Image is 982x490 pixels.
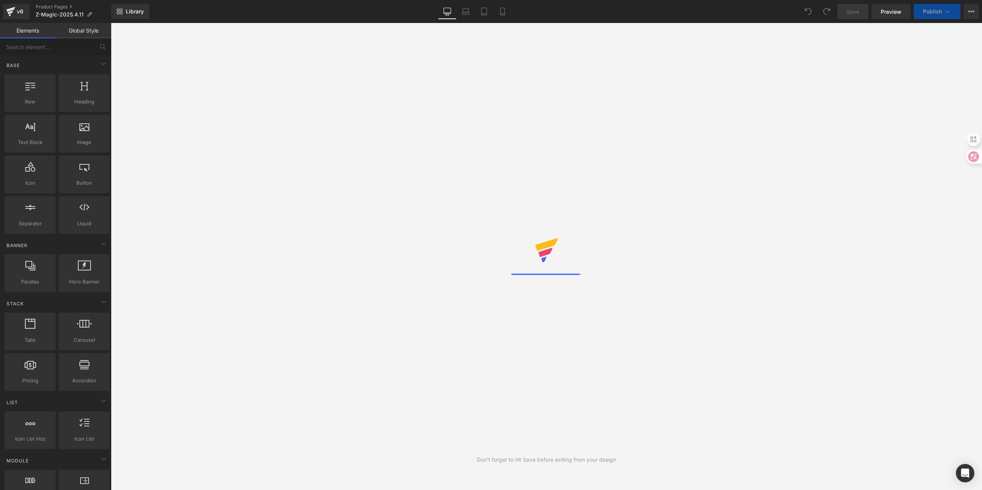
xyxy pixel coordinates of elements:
[6,62,21,69] span: Base
[881,8,901,16] span: Preview
[477,456,616,464] div: Don't forget to hit Save before exiting from your design
[7,336,53,344] span: Tabs
[6,399,19,406] span: List
[36,11,84,18] span: Z-Magic-2025.4.11
[475,4,493,19] a: Tablet
[61,98,107,106] span: Heading
[872,4,911,19] a: Preview
[923,8,942,15] span: Publish
[61,138,107,146] span: Image
[126,8,144,15] span: Library
[36,4,111,10] a: Product Pages
[956,464,974,482] div: Open Intercom Messenger
[111,4,149,19] a: New Library
[7,220,53,228] span: Separator
[6,457,30,464] span: Module
[801,4,816,19] button: Undo
[438,4,456,19] a: Desktop
[456,4,475,19] a: Laptop
[6,300,25,307] span: Stack
[7,435,53,443] span: Icon List Hoz
[7,98,53,106] span: Row
[3,4,30,19] a: v6
[61,377,107,385] span: Accordion
[7,377,53,385] span: Pricing
[914,4,961,19] button: Publish
[61,220,107,228] span: Liquid
[56,23,111,38] a: Global Style
[7,179,53,187] span: Icon
[61,278,107,286] span: Hero Banner
[61,435,107,443] span: Icon List
[15,7,25,16] div: v6
[7,278,53,286] span: Parallax
[819,4,834,19] button: Redo
[847,8,859,16] span: Save
[61,179,107,187] span: Button
[964,4,979,19] button: More
[7,138,53,146] span: Text Block
[493,4,512,19] a: Mobile
[6,242,28,249] span: Banner
[61,336,107,344] span: Carousel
